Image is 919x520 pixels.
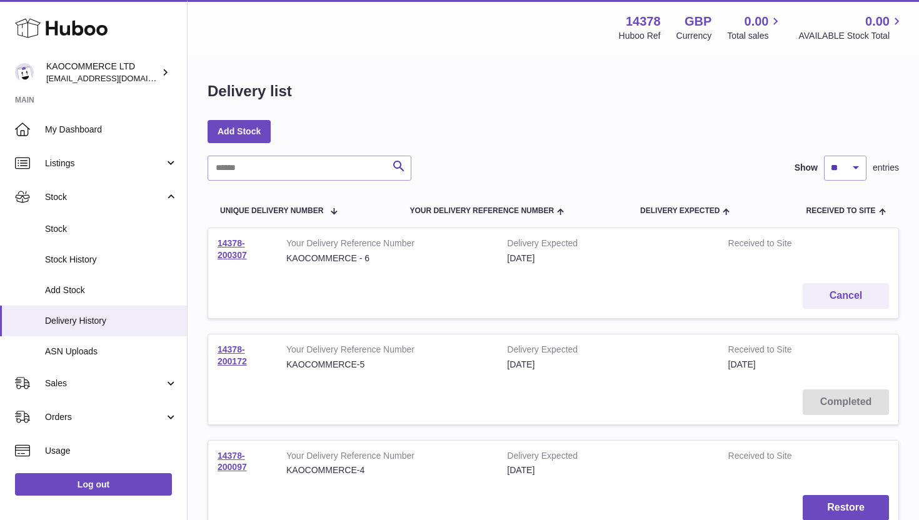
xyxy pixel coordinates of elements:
img: hello@lunera.co.uk [15,63,34,82]
span: [DATE] [728,359,756,369]
a: Add Stock [208,120,271,142]
a: 14378-200172 [218,344,247,366]
span: Sales [45,377,164,389]
a: 14378-200307 [218,238,247,260]
span: ASN Uploads [45,346,178,357]
span: Received to Site [806,207,875,215]
span: Delivery History [45,315,178,327]
strong: Received to Site [728,237,834,252]
span: [EMAIL_ADDRESS][DOMAIN_NAME] [46,73,184,83]
label: Show [795,162,818,174]
span: Usage [45,445,178,457]
strong: Received to Site [728,344,834,359]
h1: Delivery list [208,81,292,101]
a: Log out [15,473,172,496]
span: Stock [45,223,178,235]
strong: Your Delivery Reference Number [286,450,488,465]
strong: GBP [685,13,711,30]
a: 0.00 AVAILABLE Stock Total [798,13,904,42]
strong: Delivery Expected [507,237,709,252]
span: 0.00 [745,13,769,30]
span: Stock [45,191,164,203]
div: [DATE] [507,464,709,476]
span: entries [873,162,899,174]
strong: Delivery Expected [507,450,709,465]
div: Huboo Ref [619,30,661,42]
div: [DATE] [507,359,709,371]
strong: Your Delivery Reference Number [286,344,488,359]
a: 0.00 Total sales [727,13,783,42]
span: Stock History [45,254,178,266]
span: AVAILABLE Stock Total [798,30,904,42]
a: 14378-200097 [218,451,247,472]
span: Orders [45,411,164,423]
span: 0.00 [865,13,890,30]
div: [DATE] [507,252,709,264]
span: Add Stock [45,284,178,296]
div: KAOCOMMERCE-4 [286,464,488,476]
span: My Dashboard [45,124,178,136]
span: Delivery Expected [640,207,720,215]
span: Total sales [727,30,783,42]
div: KAOCOMMERCE-5 [286,359,488,371]
strong: Delivery Expected [507,344,709,359]
span: Listings [45,157,164,169]
span: Unique Delivery Number [220,207,323,215]
strong: Received to Site [728,450,834,465]
div: KAOCOMMERCE - 6 [286,252,488,264]
div: KAOCOMMERCE LTD [46,61,159,84]
strong: Your Delivery Reference Number [286,237,488,252]
strong: 14378 [626,13,661,30]
div: Currency [676,30,712,42]
button: Cancel [803,283,889,309]
span: Your Delivery Reference Number [409,207,554,215]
